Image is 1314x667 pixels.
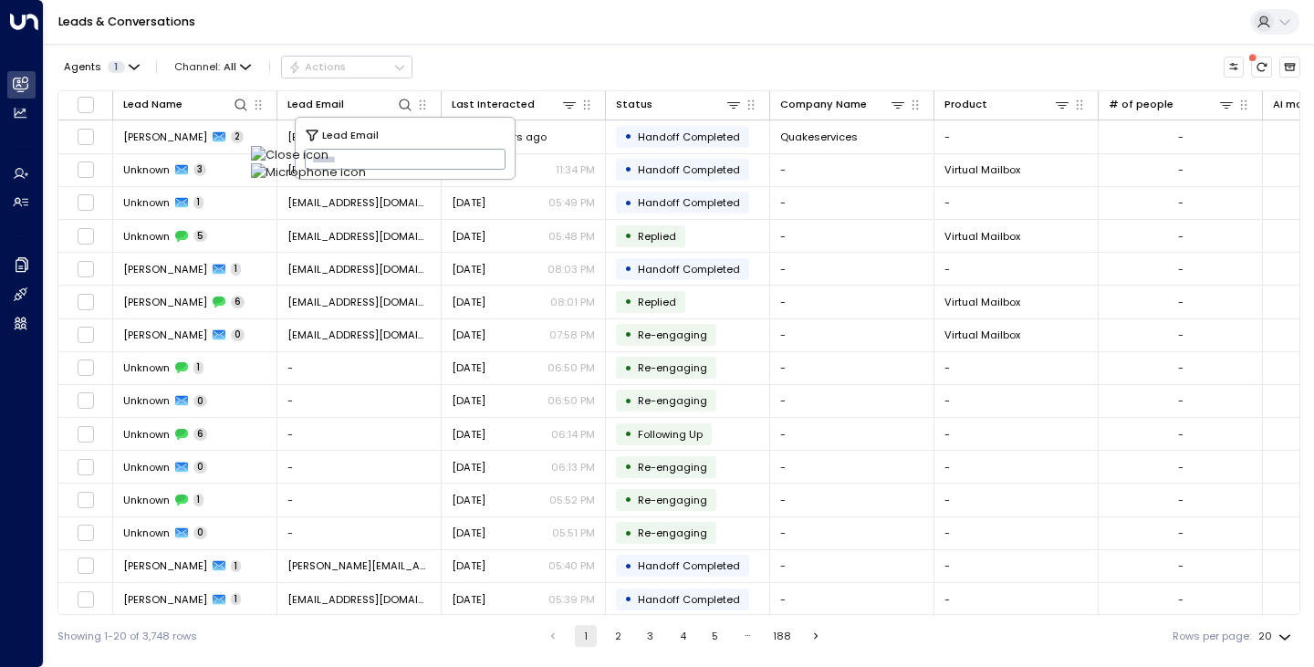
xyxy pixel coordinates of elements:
[58,14,195,29] a: Leads & Conversations
[934,517,1099,549] td: -
[780,130,858,144] span: Quakeservices
[193,461,207,474] span: 0
[1178,360,1184,375] div: -
[770,550,934,582] td: -
[231,560,241,573] span: 1
[452,229,485,244] span: Yesterday
[287,262,431,276] span: davidwong_mail@sbcglobal.net
[77,425,95,443] span: Toggle select row
[1178,493,1184,507] div: -
[277,484,442,516] td: -
[77,391,95,410] span: Toggle select row
[277,385,442,417] td: -
[123,130,207,144] span: Dianna Lane
[549,493,595,507] p: 05:52 PM
[547,262,595,276] p: 08:03 PM
[123,393,170,408] span: Unknown
[1251,57,1272,78] span: There are new threads available. Refresh the grid to view the latest updates.
[77,96,95,114] span: Toggle select all
[64,62,101,72] span: Agents
[77,293,95,311] span: Toggle select row
[624,587,632,611] div: •
[770,187,934,219] td: -
[277,451,442,483] td: -
[123,195,170,210] span: Unknown
[1178,328,1184,342] div: -
[624,356,632,380] div: •
[638,360,707,375] span: Trigger
[224,61,236,73] span: All
[944,229,1020,244] span: Virtual Mailbox
[251,146,366,163] img: Close icon
[575,625,597,647] button: page 1
[552,526,595,540] p: 05:51 PM
[169,57,257,77] button: Channel:All
[1178,229,1184,244] div: -
[287,592,431,607] span: alexturner1880@gmail.com
[281,56,412,78] button: Actions
[1178,262,1184,276] div: -
[638,493,707,507] span: Trigger
[452,427,485,442] span: Yesterday
[770,385,934,417] td: -
[452,360,485,375] span: Yesterday
[193,196,203,209] span: 1
[123,592,207,607] span: Jiayin Jiang
[1178,393,1184,408] div: -
[556,162,595,177] p: 11:34 PM
[108,61,125,73] span: 1
[452,96,578,113] div: Last Interacted
[77,524,95,542] span: Toggle select row
[77,227,95,245] span: Toggle select row
[452,460,485,474] span: Jul 23, 2025
[1178,592,1184,607] div: -
[193,428,207,441] span: 6
[193,395,207,408] span: 0
[638,558,740,573] span: Handoff Completed
[944,328,1020,342] span: Virtual Mailbox
[624,389,632,413] div: •
[287,328,431,342] span: davidwong_mail@sbcglobal.net
[77,193,95,212] span: Toggle select row
[287,558,431,573] span: jessie.jjy@hotmail.com
[672,625,693,647] button: Go to page 4
[934,484,1099,516] td: -
[704,625,726,647] button: Go to page 5
[281,56,412,78] div: Button group with a nested menu
[624,322,632,347] div: •
[780,96,906,113] div: Company Name
[123,328,207,342] span: David Wong
[769,625,795,647] button: Go to page 188
[551,460,595,474] p: 06:13 PM
[638,195,740,210] span: Handoff Completed
[770,253,934,285] td: -
[452,558,485,573] span: Yesterday
[123,460,170,474] span: Unknown
[770,286,934,318] td: -
[193,230,207,243] span: 5
[550,295,595,309] p: 08:01 PM
[231,263,241,276] span: 1
[1178,195,1184,210] div: -
[541,625,829,647] nav: pagination navigation
[123,526,170,540] span: Unknown
[169,57,257,77] span: Channel:
[287,195,431,210] span: armondm98@gmail.com
[770,319,934,351] td: -
[770,154,934,186] td: -
[1109,96,1235,113] div: # of people
[548,558,595,573] p: 05:40 PM
[77,491,95,509] span: Toggle select row
[638,526,707,540] span: Trigger
[607,625,629,647] button: Go to page 2
[452,592,485,607] span: Yesterday
[944,96,1070,113] div: Product
[770,418,934,450] td: -
[547,360,595,375] p: 06:50 PM
[624,256,632,281] div: •
[806,625,828,647] button: Go to next page
[624,191,632,215] div: •
[1178,427,1184,442] div: -
[551,427,595,442] p: 06:14 PM
[1258,625,1295,648] div: 20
